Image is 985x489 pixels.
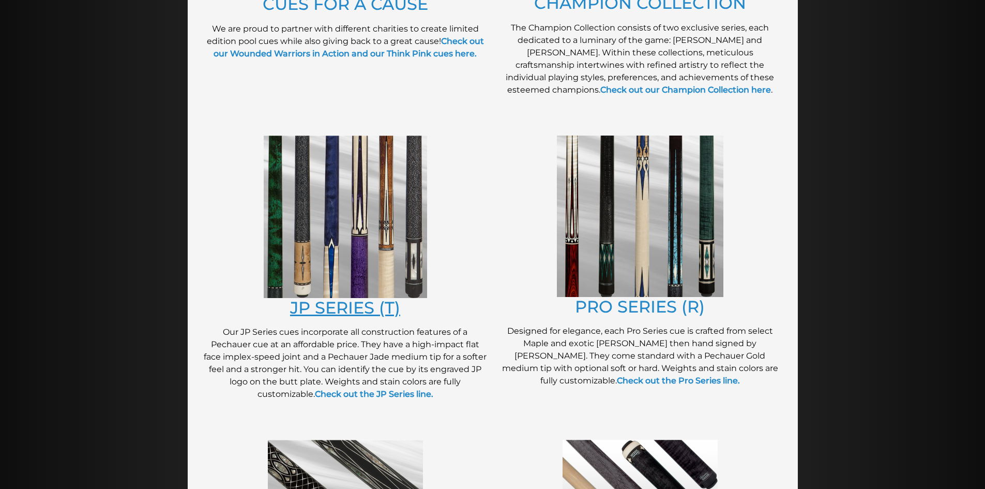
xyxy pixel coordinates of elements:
a: Check out our Wounded Warriors in Action and our Think Pink cues here. [214,36,484,58]
a: JP SERIES (T) [290,298,400,318]
a: Check out the Pro Series line. [617,376,740,386]
p: We are proud to partner with different charities to create limited edition pool cues while also g... [203,23,488,60]
p: The Champion Collection consists of two exclusive series, each dedicated to a luminary of the gam... [498,22,782,96]
a: Check out our Champion Collection here [600,85,771,95]
p: Designed for elegance, each Pro Series cue is crafted from select Maple and exotic [PERSON_NAME] ... [498,325,782,387]
a: PRO SERIES (R) [575,297,705,317]
p: Our JP Series cues incorporate all construction features of a Pechauer cue at an affordable price... [203,326,488,401]
a: Check out the JP Series line. [315,389,433,399]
